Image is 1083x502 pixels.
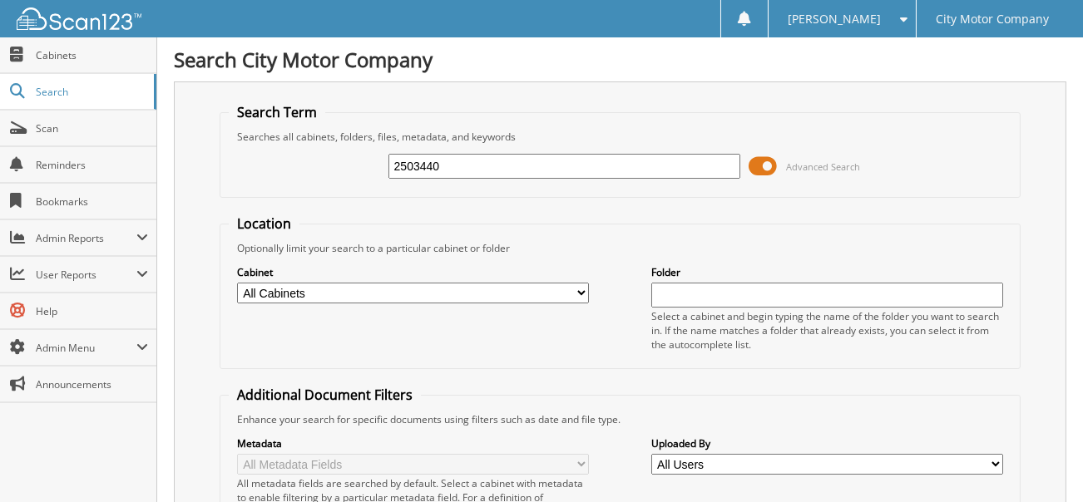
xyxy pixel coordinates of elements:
[229,214,299,233] legend: Location
[229,130,1012,144] div: Searches all cabinets, folders, files, metadata, and keywords
[237,265,590,279] label: Cabinet
[36,377,148,391] span: Announcements
[36,268,136,282] span: User Reports
[174,46,1066,73] h1: Search City Motor Company
[788,14,881,24] span: [PERSON_NAME]
[237,436,590,450] label: Metadata
[36,304,148,318] span: Help
[36,85,146,99] span: Search
[36,231,136,245] span: Admin Reports
[651,265,1004,279] label: Folder
[229,412,1012,426] div: Enhance your search for specific documents using filters such as date and file type.
[786,160,860,173] span: Advanced Search
[1000,422,1083,502] iframe: Chat Widget
[36,194,148,209] span: Bookmarks
[229,386,421,404] legend: Additional Document Filters
[36,121,148,135] span: Scan
[36,341,136,355] span: Admin Menu
[651,436,1004,450] label: Uploaded By
[17,7,141,30] img: scan123-logo-white.svg
[36,48,148,62] span: Cabinets
[936,14,1049,24] span: City Motor Company
[651,309,1004,352] div: Select a cabinet and begin typing the name of the folder you want to search in. If the name match...
[229,241,1012,255] div: Optionally limit your search to a particular cabinet or folder
[229,103,325,121] legend: Search Term
[36,158,148,172] span: Reminders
